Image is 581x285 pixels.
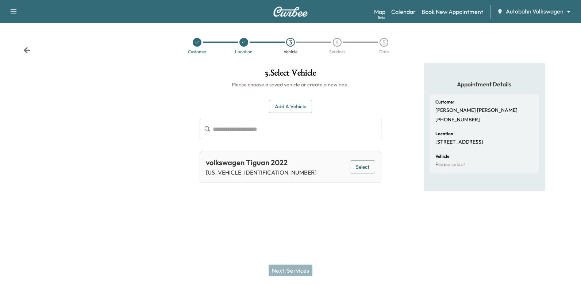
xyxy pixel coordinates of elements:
[435,107,517,114] p: [PERSON_NAME] [PERSON_NAME]
[435,139,483,145] p: [STREET_ADDRESS]
[269,100,312,113] button: Add a Vehicle
[435,100,454,104] h6: Customer
[391,7,416,16] a: Calendar
[235,50,253,54] div: Location
[435,161,465,168] p: Please select
[380,38,388,47] div: 5
[374,7,385,16] a: MapBeta
[422,7,483,16] a: Book New Appointment
[206,157,316,168] div: volkswagen Tiguan 2022
[200,69,382,81] h1: 3 . Select Vehicle
[286,38,295,47] div: 3
[435,132,453,136] h6: Location
[188,50,207,54] div: Customer
[329,50,345,54] div: Services
[430,80,539,88] h5: Appointment Details
[378,15,385,20] div: Beta
[379,50,389,54] div: Date
[206,168,316,177] p: [US_VEHICLE_IDENTIFICATION_NUMBER]
[506,7,563,16] span: Autobahn Volkswagen
[435,154,449,159] h6: Vehicle
[333,38,342,47] div: 4
[284,50,297,54] div: Vehicle
[200,81,382,88] h6: Please choose a saved vehicle or create a new one.
[350,160,375,174] button: Select
[273,7,308,17] img: Curbee Logo
[23,47,31,54] div: Back
[435,117,480,123] p: [PHONE_NUMBER]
